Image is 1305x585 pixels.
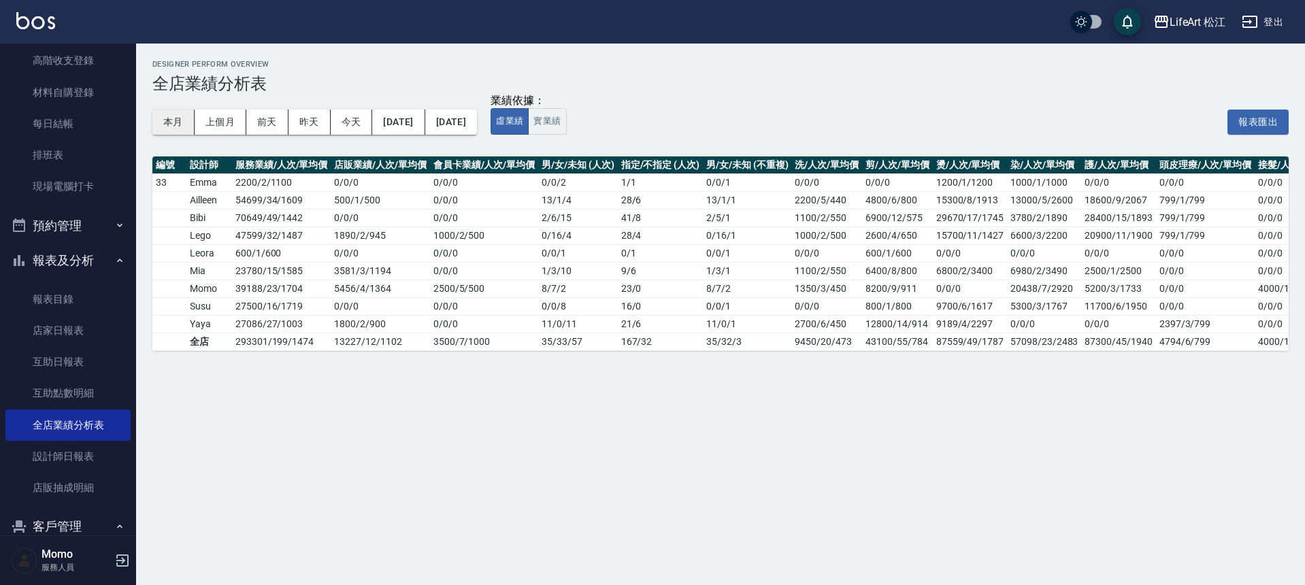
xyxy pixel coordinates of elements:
td: 4794/6/799 [1156,333,1255,350]
th: 男/女/未知 (不重複) [703,156,791,174]
td: 2 / 5 / 1 [703,209,791,227]
td: 0 / 0 / 0 [430,244,538,262]
h2: Designer Perform Overview [152,60,1289,69]
td: 167 / 32 [618,333,703,350]
td: 28 / 6 [618,191,703,209]
td: 28 / 4 [618,227,703,244]
td: 28400/15/1893 [1081,209,1155,227]
td: 0/0/0 [1007,315,1081,333]
th: 染/人次/單均價 [1007,156,1081,174]
td: 13 / 1 / 1 [703,191,791,209]
td: 500 / 1 / 500 [331,191,429,209]
td: 3780/2/1890 [1007,209,1081,227]
td: 13000/5/2600 [1007,191,1081,209]
td: 13 / 1 / 4 [538,191,617,209]
a: 互助點數明細 [5,378,131,409]
td: 0 / 0 / 0 [430,173,538,191]
th: 燙/人次/單均價 [933,156,1007,174]
td: 0/0/0 [933,280,1007,297]
td: Yaya [186,315,232,333]
td: 33 [152,173,186,191]
th: 洗/人次/單均價 [791,156,862,174]
a: 全店業績分析表 [5,409,131,441]
td: 799/1/799 [1156,227,1255,244]
td: 2200 / 2 / 1100 [232,173,331,191]
td: 9 / 6 [618,262,703,280]
td: 0 / 0 / 0 [430,262,538,280]
td: Bibi [186,209,232,227]
td: 1100/2/550 [791,262,862,280]
td: 1000/1/1000 [1007,173,1081,191]
button: 登出 [1236,10,1289,35]
td: 0 / 0 / 1 [703,244,791,262]
th: 店販業績/人次/單均價 [331,156,429,174]
td: 11700/6/1950 [1081,297,1155,315]
th: 編號 [152,156,186,174]
td: 0 / 16 / 1 [703,227,791,244]
td: 0/0/0 [1156,297,1255,315]
td: 0/0/0 [1156,280,1255,297]
td: 0/0/0 [1081,244,1155,262]
td: 0/0/0 [1081,315,1155,333]
td: 54699 / 34 / 1609 [232,191,331,209]
td: 0/0/0 [862,173,933,191]
td: 6800/2/3400 [933,262,1007,280]
td: 12800/14/914 [862,315,933,333]
td: 2200/5/440 [791,191,862,209]
td: 2700/6/450 [791,315,862,333]
a: 每日結帳 [5,108,131,139]
a: 設計師日報表 [5,441,131,472]
td: 0 / 0 / 1 [538,244,617,262]
td: 2500 / 5 / 500 [430,280,538,297]
th: 設計師 [186,156,232,174]
td: 0/0/0 [1156,244,1255,262]
td: 39188 / 23 / 1704 [232,280,331,297]
td: 1200/1/1200 [933,173,1007,191]
a: 店販抽成明細 [5,472,131,503]
td: 0 / 0 / 2 [538,173,617,191]
td: Leora [186,244,232,262]
td: 23 / 0 [618,280,703,297]
td: 1800 / 2 / 900 [331,315,429,333]
h5: Momo [42,548,111,561]
a: 材料自購登錄 [5,77,131,108]
td: 0/0/0 [933,244,1007,262]
td: 1890 / 2 / 945 [331,227,429,244]
td: 800/1/800 [862,297,933,315]
td: Susu [186,297,232,315]
th: 男/女/未知 (人次) [538,156,617,174]
button: 報表及分析 [5,243,131,278]
td: 15300/8/1913 [933,191,1007,209]
div: LifeArt 松江 [1170,14,1226,31]
td: Momo [186,280,232,297]
td: 11 / 0 / 11 [538,315,617,333]
td: 0 / 0 / 0 [430,315,538,333]
button: 實業績 [528,108,566,135]
td: 6980/2/3490 [1007,262,1081,280]
td: 70649 / 49 / 1442 [232,209,331,227]
td: 600 / 1 / 600 [232,244,331,262]
td: 9700/6/1617 [933,297,1007,315]
th: 服務業績/人次/單均價 [232,156,331,174]
td: 29670/17/1745 [933,209,1007,227]
td: 0 / 0 / 0 [331,173,429,191]
td: 47599 / 32 / 1487 [232,227,331,244]
td: 8 / 7 / 2 [703,280,791,297]
td: 41 / 8 [618,209,703,227]
td: 20900/11/1900 [1081,227,1155,244]
td: 1 / 3 / 10 [538,262,617,280]
td: 5200/3/1733 [1081,280,1155,297]
td: 0 / 0 / 1 [703,173,791,191]
td: 0 / 0 / 0 [331,209,429,227]
td: 23780 / 15 / 1585 [232,262,331,280]
th: 護/人次/單均價 [1081,156,1155,174]
button: 報表匯出 [1227,110,1289,135]
td: 35 / 33 / 57 [538,333,617,350]
td: 0 / 0 / 0 [430,209,538,227]
th: 指定/不指定 (人次) [618,156,703,174]
img: Person [11,547,38,574]
td: 1100/2/550 [791,209,862,227]
td: 0/0/0 [1081,173,1155,191]
td: 2397/3/799 [1156,315,1255,333]
td: 0/0/0 [791,173,862,191]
